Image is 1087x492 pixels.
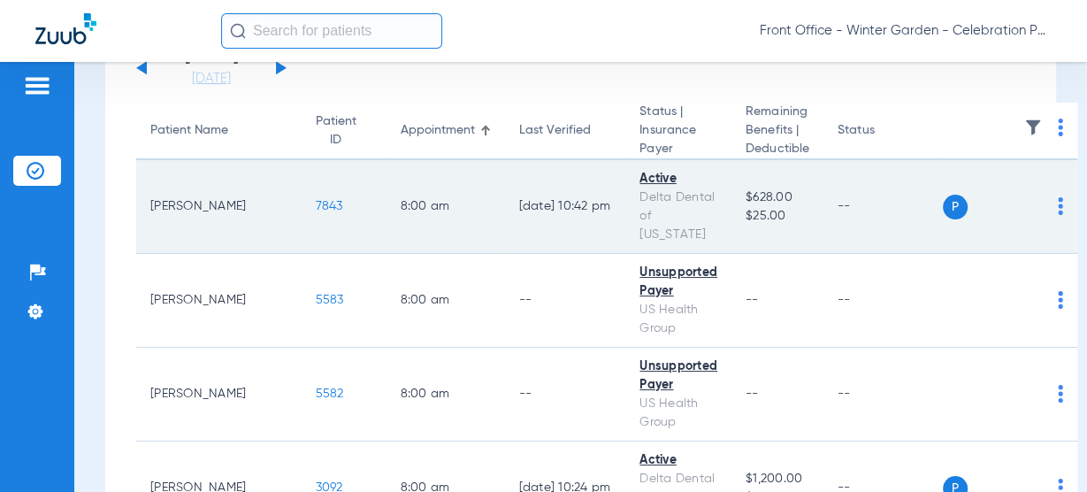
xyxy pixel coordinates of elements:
div: Appointment [401,121,475,140]
span: 5582 [316,388,344,400]
div: Patient Name [150,121,228,140]
div: Unsupported Payer [639,357,717,395]
div: Active [639,451,717,470]
td: [PERSON_NAME] [136,160,302,254]
img: group-dot-blue.svg [1058,385,1063,403]
th: Status [823,103,943,160]
img: hamburger-icon [23,75,51,96]
td: -- [823,160,943,254]
td: -- [823,348,943,442]
span: Insurance Payer [639,121,717,158]
img: Zuub Logo [35,13,96,44]
div: US Health Group [639,395,717,432]
div: Last Verified [519,121,591,140]
th: Status | [625,103,731,160]
span: 7843 [316,200,343,212]
span: P [943,195,968,219]
div: Patient ID [316,112,356,150]
div: Patient Name [150,121,287,140]
div: Active [639,170,717,188]
td: [PERSON_NAME] [136,348,302,442]
img: filter.svg [1024,119,1042,136]
img: Search Icon [230,23,246,39]
div: Last Verified [519,121,612,140]
span: Deductible [746,140,809,158]
td: 8:00 AM [387,348,505,442]
img: group-dot-blue.svg [1058,197,1063,215]
td: -- [505,254,626,348]
th: Remaining Benefits | [731,103,823,160]
td: 8:00 AM [387,160,505,254]
li: [DATE] [158,49,264,88]
span: $628.00 [746,188,809,207]
span: Front Office - Winter Garden - Celebration Pediatric Dentistry [760,22,1052,40]
div: Unsupported Payer [639,264,717,301]
td: -- [505,348,626,442]
span: -- [746,294,759,306]
img: group-dot-blue.svg [1058,291,1063,309]
span: -- [746,388,759,400]
iframe: Chat Widget [999,407,1087,492]
td: -- [823,254,943,348]
div: Patient ID [316,112,372,150]
span: $25.00 [746,207,809,226]
span: $1,200.00 [746,470,809,488]
td: 8:00 AM [387,254,505,348]
span: 5583 [316,294,344,306]
input: Search for patients [221,13,442,49]
div: Appointment [401,121,491,140]
img: group-dot-blue.svg [1058,119,1063,136]
td: [PERSON_NAME] [136,254,302,348]
div: US Health Group [639,301,717,338]
a: [DATE] [158,70,264,88]
td: [DATE] 10:42 PM [505,160,626,254]
div: Delta Dental of [US_STATE] [639,188,717,244]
